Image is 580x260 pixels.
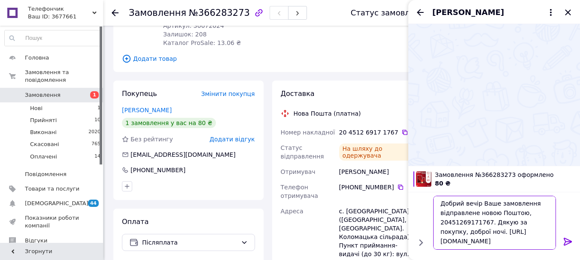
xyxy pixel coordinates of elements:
[435,170,575,179] span: Замовлення №366283273 оформлено
[435,180,450,187] span: 80 ₴
[129,8,186,18] span: Замовлення
[30,153,57,161] span: Оплачені
[30,129,57,136] span: Виконані
[210,136,255,143] span: Додати відгук
[25,91,61,99] span: Замовлення
[25,54,49,62] span: Головна
[163,22,224,29] span: Артикул: 30072024
[281,90,315,98] span: Доставка
[28,5,92,13] span: Телефончик
[122,218,149,226] span: Оплата
[25,170,67,178] span: Повідомлення
[432,7,504,18] span: [PERSON_NAME]
[339,128,413,137] div: 20 4512 6917 1767
[122,107,172,114] a: [PERSON_NAME]
[122,90,157,98] span: Покупець
[25,185,79,193] span: Товари та послуги
[337,164,415,179] div: [PERSON_NAME]
[163,31,206,38] span: Залишок: 208
[122,118,216,128] div: 1 замовлення у вас на 80 ₴
[339,183,413,191] div: [PHONE_NUMBER]
[112,9,118,17] div: Повернутися назад
[281,144,324,160] span: Статус відправлення
[281,184,318,199] span: Телефон отримувача
[94,153,100,161] span: 14
[563,7,573,18] button: Закрити
[281,168,316,175] span: Отримувач
[91,140,100,148] span: 765
[122,54,413,63] span: Додати товар
[142,238,237,247] span: Післяплата
[25,69,103,84] span: Замовлення та повідомлення
[30,105,43,112] span: Нові
[281,208,304,215] span: Адреса
[130,166,186,174] div: [PHONE_NUMBER]
[416,171,431,187] img: 6490942163_w100_h100_startovyj-paket-dlya.jpg
[88,129,100,136] span: 2020
[189,8,250,18] span: №366283273
[25,237,47,245] span: Відгуки
[88,200,99,207] span: 44
[432,7,556,18] button: [PERSON_NAME]
[5,30,101,46] input: Пошук
[433,196,556,250] textarea: Добрий вечір Ваше замовлення відправлене новою Поштою, 20451269171767. Дякую за покупку, доброї н...
[94,117,100,124] span: 10
[351,9,430,17] div: Статус замовлення
[28,13,103,21] div: Ваш ID: 3677661
[97,105,100,112] span: 1
[131,136,173,143] span: Без рейтингу
[30,117,57,124] span: Прийняті
[25,214,79,230] span: Показники роботи компанії
[415,237,426,248] button: Показати кнопки
[90,91,99,99] span: 1
[25,200,88,207] span: [DEMOGRAPHIC_DATA]
[415,7,425,18] button: Назад
[131,151,236,158] span: [EMAIL_ADDRESS][DOMAIN_NAME]
[201,90,255,97] span: Змінити покупця
[292,109,363,118] div: Нова Пошта (платна)
[339,143,413,161] div: На шляху до одержувача
[163,39,241,46] span: Каталог ProSale: 13.06 ₴
[281,129,335,136] span: Номер накладної
[30,140,59,148] span: Скасовані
